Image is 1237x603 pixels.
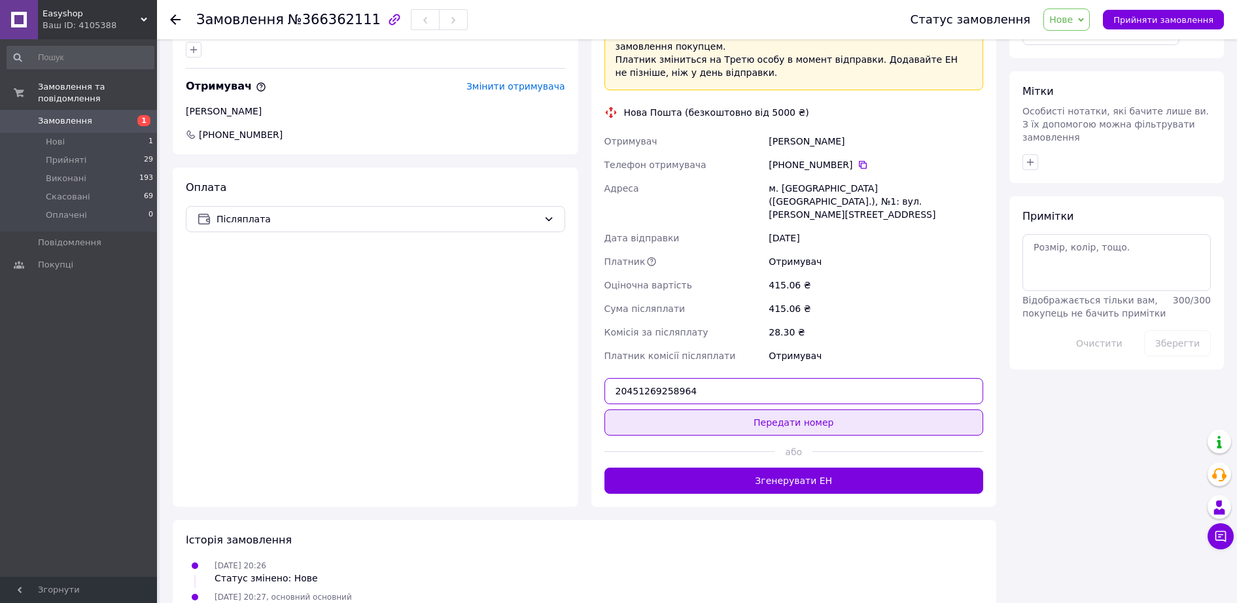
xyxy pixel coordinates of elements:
[46,136,65,148] span: Нові
[186,181,226,194] span: Оплата
[288,12,381,27] span: №366362111
[604,280,692,290] span: Оціночна вартість
[604,160,706,170] span: Телефон отримувача
[38,81,157,105] span: Замовлення та повідомлення
[43,20,157,31] div: Ваш ID: 4105388
[186,105,565,118] div: [PERSON_NAME]
[766,320,986,344] div: 28.30 ₴
[1049,14,1073,25] span: Нове
[148,209,153,221] span: 0
[604,183,639,194] span: Адреса
[766,250,986,273] div: Отримувач
[186,534,292,546] span: Історія замовлення
[1208,523,1234,549] button: Чат з покупцем
[196,12,284,27] span: Замовлення
[1113,15,1213,25] span: Прийняти замовлення
[911,13,1031,26] div: Статус замовлення
[604,303,686,314] span: Сума післяплати
[766,226,986,250] div: [DATE]
[215,593,352,602] span: [DATE] 20:27, основний основний
[198,128,284,141] span: [PHONE_NUMBER]
[604,327,708,337] span: Комісія за післяплату
[466,81,565,92] span: Змінити отримувача
[38,259,73,271] span: Покупці
[144,191,153,203] span: 69
[769,158,983,171] div: [PHONE_NUMBER]
[1173,295,1211,305] span: 300 / 300
[144,154,153,166] span: 29
[766,129,986,153] div: [PERSON_NAME]
[43,8,141,20] span: Easyshop
[38,115,92,127] span: Замовлення
[137,115,150,126] span: 1
[1022,210,1073,222] span: Примітки
[46,154,86,166] span: Прийняті
[170,13,181,26] div: Повернутися назад
[46,173,86,184] span: Виконані
[46,191,90,203] span: Скасовані
[139,173,153,184] span: 193
[217,212,538,226] span: Післяплата
[604,136,657,146] span: Отримувач
[215,561,266,570] span: [DATE] 20:26
[186,80,266,92] span: Отримувач
[38,237,101,249] span: Повідомлення
[604,256,646,267] span: Платник
[604,409,984,436] button: Передати номер
[775,445,812,458] span: або
[1022,295,1166,319] span: Відображається тільки вам, покупець не бачить примітки
[616,27,973,79] div: Сума списується з [PERSON_NAME] продавця після отримання замовлення покупцем. Платник зміниться н...
[1103,10,1224,29] button: Прийняти замовлення
[215,572,318,585] div: Статус змінено: Нове
[604,378,984,404] input: Номер експрес-накладної
[766,273,986,297] div: 415.06 ₴
[621,106,812,119] div: Нова Пошта (безкоштовно від 5000 ₴)
[604,468,984,494] button: Згенерувати ЕН
[46,209,87,221] span: Оплачені
[766,297,986,320] div: 415.06 ₴
[604,233,680,243] span: Дата відправки
[766,344,986,368] div: Отримувач
[766,177,986,226] div: м. [GEOGRAPHIC_DATA] ([GEOGRAPHIC_DATA].), №1: вул. [PERSON_NAME][STREET_ADDRESS]
[604,351,736,361] span: Платник комісії післяплати
[7,46,154,69] input: Пошук
[1022,85,1054,97] span: Мітки
[1022,106,1209,143] span: Особисті нотатки, які бачите лише ви. З їх допомогою можна фільтрувати замовлення
[148,136,153,148] span: 1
